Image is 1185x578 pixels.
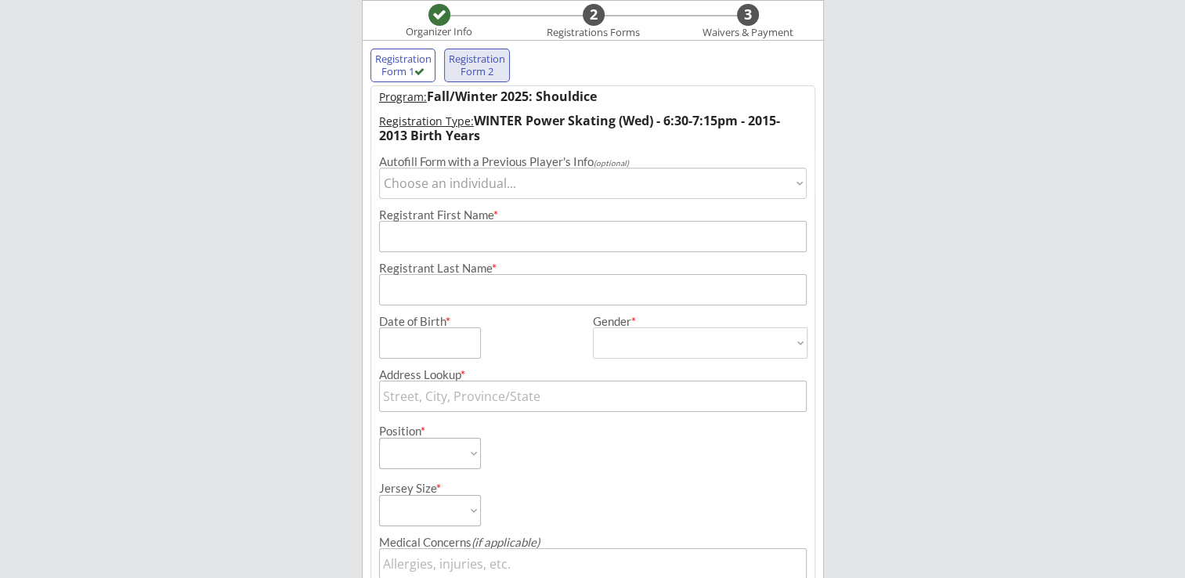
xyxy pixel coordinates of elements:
div: Position [379,425,460,437]
div: Registrations Forms [540,27,648,39]
u: Program: [379,89,427,104]
div: Registration Form 2 [448,53,506,78]
div: Jersey Size [379,482,460,494]
div: Autofill Form with a Previous Player's Info [379,156,807,168]
input: Street, City, Province/State [379,381,807,412]
u: Registration Type: [379,114,474,128]
div: 2 [583,6,605,23]
em: (if applicable) [471,535,540,549]
strong: WINTER Power Skating (Wed) - 6:30-7:15pm - 2015-2013 Birth Years [379,112,780,144]
em: (optional) [594,158,629,168]
div: Registrant Last Name [379,262,807,274]
div: Registration Form 1 [374,53,432,78]
div: Medical Concerns [379,536,807,548]
div: Address Lookup [379,369,807,381]
strong: Fall/Winter 2025: Shouldice [427,88,597,105]
div: 3 [737,6,759,23]
div: Date of Birth [379,316,460,327]
div: Organizer Info [396,26,482,38]
div: Waivers & Payment [694,27,802,39]
div: Gender [593,316,807,327]
div: Registrant First Name [379,209,807,221]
